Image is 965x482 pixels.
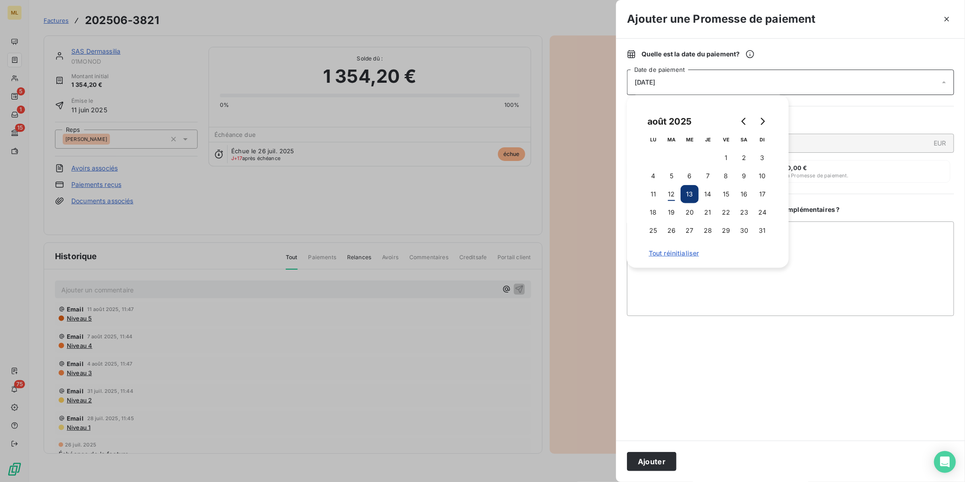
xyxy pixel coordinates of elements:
[642,50,755,59] span: Quelle est la date du paiement ?
[735,112,753,131] button: Go to previous month
[649,250,767,257] span: Tout réinitialiser
[735,221,753,240] button: 30
[681,131,699,149] th: mercredi
[681,167,699,185] button: 6
[662,131,681,149] th: mardi
[934,451,956,473] div: Open Intercom Messenger
[681,185,699,203] button: 13
[699,167,717,185] button: 7
[717,185,735,203] button: 15
[787,164,807,171] span: 0,00 €
[753,131,771,149] th: dimanche
[753,167,771,185] button: 10
[662,203,681,221] button: 19
[753,185,771,203] button: 17
[681,221,699,240] button: 27
[717,149,735,167] button: 1
[699,203,717,221] button: 21
[753,221,771,240] button: 31
[644,221,662,240] button: 25
[644,167,662,185] button: 4
[699,185,717,203] button: 14
[681,203,699,221] button: 20
[717,203,735,221] button: 22
[699,221,717,240] button: 28
[735,185,753,203] button: 16
[717,131,735,149] th: vendredi
[699,131,717,149] th: jeudi
[644,114,695,129] div: août 2025
[717,167,735,185] button: 8
[644,185,662,203] button: 11
[627,452,676,471] button: Ajouter
[662,185,681,203] button: 12
[753,149,771,167] button: 3
[644,131,662,149] th: lundi
[635,79,656,86] span: [DATE]
[735,203,753,221] button: 23
[735,167,753,185] button: 9
[753,112,771,131] button: Go to next month
[627,11,816,27] h3: Ajouter une Promesse de paiement
[717,221,735,240] button: 29
[753,203,771,221] button: 24
[644,203,662,221] button: 18
[735,149,753,167] button: 2
[662,167,681,185] button: 5
[735,131,753,149] th: samedi
[662,221,681,240] button: 26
